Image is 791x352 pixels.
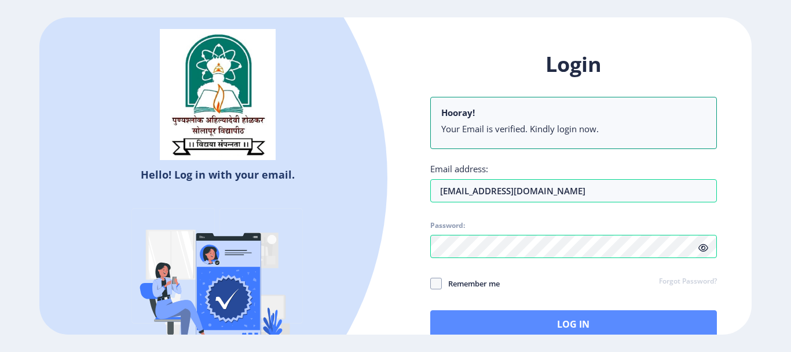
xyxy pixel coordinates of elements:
button: Log In [430,310,717,338]
img: sulogo.png [160,29,276,160]
label: Email address: [430,163,488,175]
a: Forgot Password? [659,277,717,287]
li: Your Email is verified. Kindly login now. [441,123,706,135]
h1: Login [430,50,717,78]
b: Hooray! [441,107,475,118]
label: Password: [430,221,465,230]
input: Email address [430,179,717,202]
span: Remember me [442,277,500,291]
